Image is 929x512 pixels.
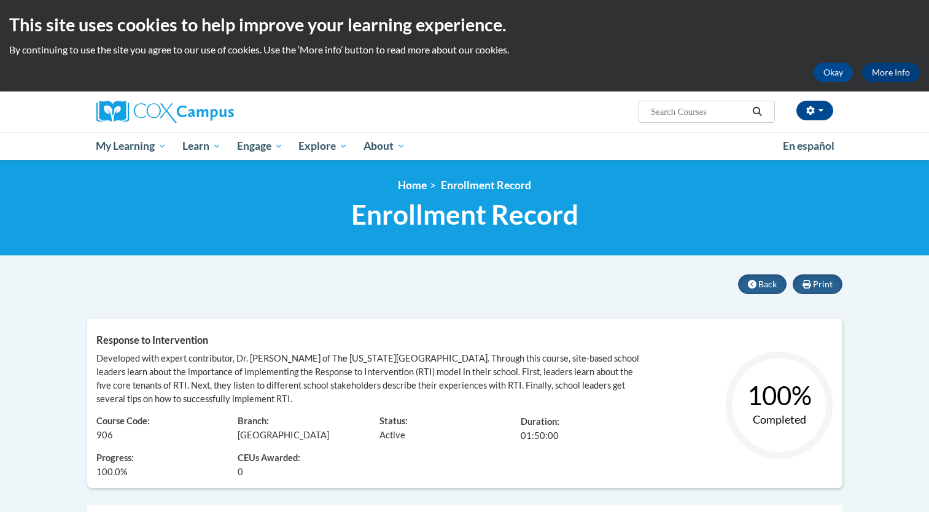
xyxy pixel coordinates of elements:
[398,179,427,192] a: Home
[237,139,283,153] span: Engage
[738,274,787,294] button: Back
[96,101,330,123] a: Cox Campus
[521,430,559,441] span: 01:50:00
[521,416,559,427] span: Duration:
[238,416,269,426] span: Branch:
[96,465,128,479] span: %
[748,104,766,119] button: Search
[9,43,920,56] p: By continuing to use the site you agree to our use of cookies. Use the ‘More info’ button to read...
[363,139,405,153] span: About
[96,430,113,440] span: 906
[238,465,243,479] span: 0
[441,179,531,192] span: Enrollment Record
[775,133,842,159] a: En español
[238,430,329,440] span: [GEOGRAPHIC_DATA]
[96,101,234,123] img: Cox Campus
[174,132,229,160] a: Learn
[96,467,120,477] span: 100.0
[796,101,833,120] button: Account Settings
[96,452,134,463] span: Progress:
[793,274,842,294] button: Print
[238,452,361,465] span: CEUs Awarded:
[78,132,852,160] div: Main menu
[379,416,408,426] span: Status:
[96,353,639,404] span: Developed with expert contributor, Dr. [PERSON_NAME] of The [US_STATE][GEOGRAPHIC_DATA]. Through ...
[356,132,413,160] a: About
[758,279,777,289] span: Back
[862,63,920,82] a: More Info
[290,132,356,160] a: Explore
[96,334,208,346] span: Response to Intervention
[783,139,834,152] span: En español
[351,198,578,231] span: Enrollment Record
[747,380,811,411] text: 100%
[182,139,221,153] span: Learn
[9,12,920,37] h2: This site uses cookies to help improve your learning experience.
[813,279,833,289] span: Print
[88,132,175,160] a: My Learning
[752,413,806,426] text: Completed
[96,416,150,426] span: Course Code:
[298,139,348,153] span: Explore
[379,430,405,440] span: Active
[650,104,748,119] input: Search Courses
[96,139,166,153] span: My Learning
[814,63,853,82] button: Okay
[229,132,291,160] a: Engage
